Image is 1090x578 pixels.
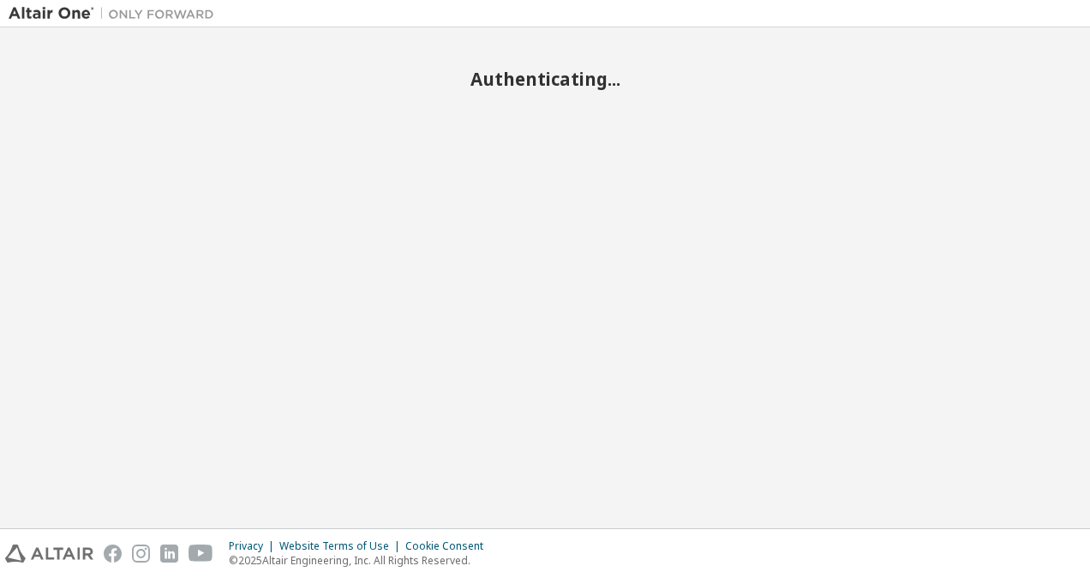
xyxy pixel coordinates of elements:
[5,545,93,563] img: altair_logo.svg
[132,545,150,563] img: instagram.svg
[9,5,223,22] img: Altair One
[279,539,405,553] div: Website Terms of Use
[405,539,494,553] div: Cookie Consent
[229,553,494,568] p: © 2025 Altair Engineering, Inc. All Rights Reserved.
[9,68,1081,90] h2: Authenticating...
[189,545,213,563] img: youtube.svg
[160,545,178,563] img: linkedin.svg
[229,539,279,553] div: Privacy
[104,545,122,563] img: facebook.svg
